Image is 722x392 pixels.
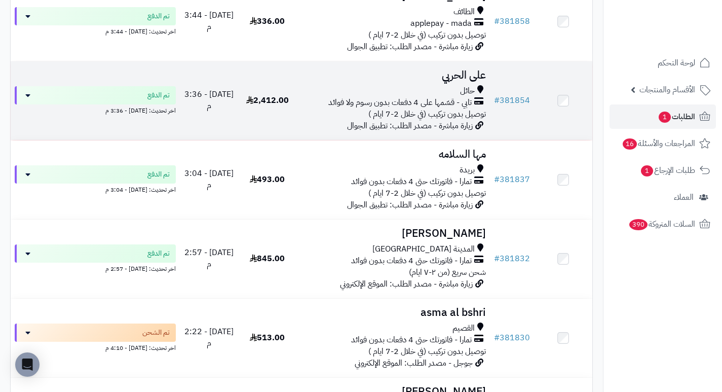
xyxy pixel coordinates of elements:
[355,357,473,369] span: جوجل - مصدر الطلب: الموقع الإلكتروني
[147,248,170,259] span: تم الدفع
[250,173,285,186] span: 493.00
[15,184,176,194] div: اخر تحديث: [DATE] - 3:04 م
[300,228,486,239] h3: [PERSON_NAME]
[494,94,500,106] span: #
[340,278,473,290] span: زيارة مباشرة - مصدر الطلب: الموقع الإلكتروني
[184,9,234,33] span: [DATE] - 3:44 م
[250,253,285,265] span: 845.00
[300,149,486,160] h3: مها السلامه
[494,94,530,106] a: #381854
[622,136,695,151] span: المراجعات والأسئلة
[351,176,472,188] span: تمارا - فاتورتك حتى 4 دفعات بدون فوائد
[494,253,530,265] a: #381832
[184,167,234,191] span: [DATE] - 3:04 م
[347,41,473,53] span: زيارة مباشرة - مصدر الطلب: تطبيق الجوال
[15,352,40,377] div: Open Intercom Messenger
[658,56,695,70] span: لوحة التحكم
[15,25,176,36] div: اخر تحديث: [DATE] - 3:44 م
[368,29,486,41] span: توصيل بدون تركيب (في خلال 2-7 ايام )
[351,334,472,346] span: تمارا - فاتورتك حتى 4 دفعات بدون فوائد
[410,18,472,29] span: applepay - mada
[250,15,285,27] span: 336.00
[409,266,486,278] span: شحن سريع (من ٢-٧ ايام)
[658,110,695,124] span: الطلبات
[494,253,500,265] span: #
[184,246,234,270] span: [DATE] - 2:57 م
[610,51,716,75] a: لوحة التحكم
[347,120,473,132] span: زيارة مباشرة - مصدر الطلب: تطبيق الجوال
[629,219,648,231] span: 390
[184,88,234,112] span: [DATE] - 3:36 م
[494,332,500,344] span: #
[653,8,712,29] img: logo-2.png
[328,97,472,109] span: تابي - قسّمها على 4 دفعات بدون رسوم ولا فوائد
[452,323,475,334] span: القصيم
[147,169,170,180] span: تم الدفع
[494,15,530,27] a: #381858
[147,11,170,21] span: تم الدفع
[640,165,653,177] span: 1
[300,307,486,318] h3: asma al bshri
[610,212,716,236] a: السلات المتروكة390
[622,138,637,150] span: 16
[142,328,170,338] span: تم الشحن
[610,104,716,129] a: الطلبات1
[494,173,500,186] span: #
[494,173,530,186] a: #381837
[494,15,500,27] span: #
[639,83,695,97] span: الأقسام والمنتجات
[460,85,475,97] span: حائل
[610,131,716,156] a: المراجعات والأسئلة16
[368,108,486,120] span: توصيل بدون تركيب (في خلال 2-7 ايام )
[250,332,285,344] span: 513.00
[658,112,671,123] span: 1
[494,332,530,344] a: #381830
[368,187,486,199] span: توصيل بدون تركيب (في خلال 2-7 ايام )
[674,190,694,204] span: العملاء
[15,342,176,352] div: اخر تحديث: [DATE] - 4:10 م
[300,69,486,81] h3: على الحربي
[453,6,475,18] span: الطائف
[610,185,716,209] a: العملاء
[610,158,716,183] a: طلبات الإرجاع1
[368,345,486,358] span: توصيل بدون تركيب (في خلال 2-7 ايام )
[347,199,473,211] span: زيارة مباشرة - مصدر الطلب: تطبيق الجوال
[460,164,475,176] span: بريدة
[246,94,289,106] span: 2,412.00
[372,243,475,255] span: المدينة [GEOGRAPHIC_DATA]
[640,163,695,177] span: طلبات الإرجاع
[147,90,170,100] span: تم الدفع
[15,104,176,115] div: اخر تحديث: [DATE] - 3:36 م
[15,263,176,273] div: اخر تحديث: [DATE] - 2:57 م
[351,255,472,267] span: تمارا - فاتورتك حتى 4 دفعات بدون فوائد
[184,326,234,349] span: [DATE] - 2:22 م
[628,217,695,231] span: السلات المتروكة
